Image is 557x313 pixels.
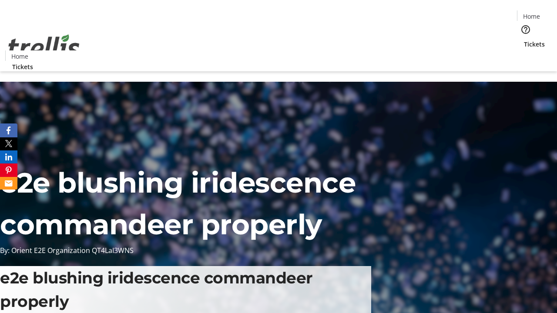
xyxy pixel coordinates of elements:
[5,25,83,68] img: Orient E2E Organization QT4LaI3WNS's Logo
[517,12,545,21] a: Home
[12,62,33,71] span: Tickets
[523,12,540,21] span: Home
[6,52,34,61] a: Home
[517,40,552,49] a: Tickets
[524,40,545,49] span: Tickets
[517,49,534,66] button: Cart
[5,62,40,71] a: Tickets
[11,52,28,61] span: Home
[517,21,534,38] button: Help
